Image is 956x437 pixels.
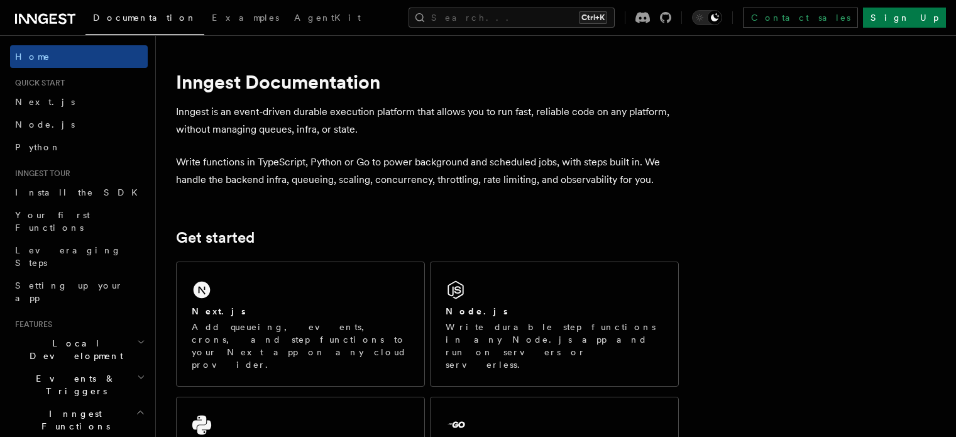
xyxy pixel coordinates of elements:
[10,45,148,68] a: Home
[10,169,70,179] span: Inngest tour
[176,70,679,93] h1: Inngest Documentation
[212,13,279,23] span: Examples
[15,187,145,197] span: Install the SDK
[10,91,148,113] a: Next.js
[15,210,90,233] span: Your first Functions
[176,229,255,246] a: Get started
[15,50,50,63] span: Home
[10,274,148,309] a: Setting up your app
[409,8,615,28] button: Search...Ctrl+K
[15,245,121,268] span: Leveraging Steps
[287,4,368,34] a: AgentKit
[192,321,409,371] p: Add queueing, events, crons, and step functions to your Next app on any cloud provider.
[15,142,61,152] span: Python
[430,262,679,387] a: Node.jsWrite durable step functions in any Node.js app and run on servers or serverless.
[863,8,946,28] a: Sign Up
[10,239,148,274] a: Leveraging Steps
[10,337,137,362] span: Local Development
[10,319,52,329] span: Features
[15,97,75,107] span: Next.js
[204,4,287,34] a: Examples
[85,4,204,35] a: Documentation
[10,372,137,397] span: Events & Triggers
[743,8,858,28] a: Contact sales
[579,11,607,24] kbd: Ctrl+K
[10,78,65,88] span: Quick start
[692,10,722,25] button: Toggle dark mode
[294,13,361,23] span: AgentKit
[15,119,75,130] span: Node.js
[176,153,679,189] p: Write functions in TypeScript, Python or Go to power background and scheduled jobs, with steps bu...
[15,280,123,303] span: Setting up your app
[10,181,148,204] a: Install the SDK
[10,204,148,239] a: Your first Functions
[176,103,679,138] p: Inngest is an event-driven durable execution platform that allows you to run fast, reliable code ...
[10,367,148,402] button: Events & Triggers
[93,13,197,23] span: Documentation
[446,321,663,371] p: Write durable step functions in any Node.js app and run on servers or serverless.
[446,305,508,318] h2: Node.js
[10,113,148,136] a: Node.js
[10,407,136,433] span: Inngest Functions
[10,332,148,367] button: Local Development
[192,305,246,318] h2: Next.js
[10,136,148,158] a: Python
[176,262,425,387] a: Next.jsAdd queueing, events, crons, and step functions to your Next app on any cloud provider.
